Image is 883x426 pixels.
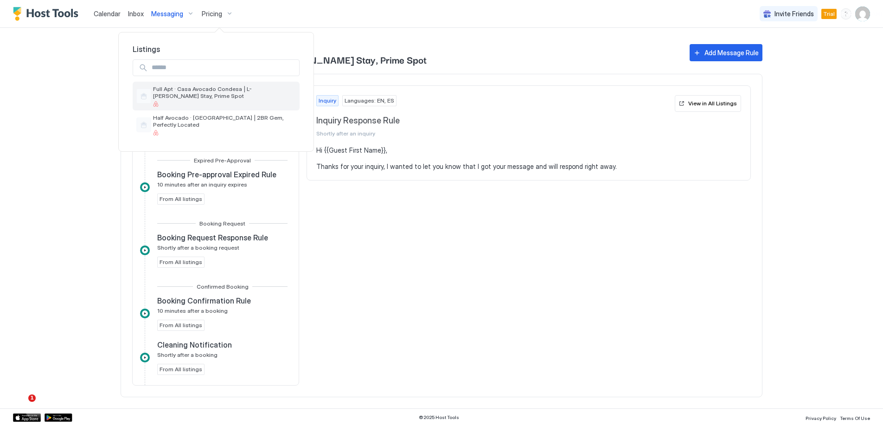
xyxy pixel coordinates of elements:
[153,114,296,128] span: Half Avocado · [GEOGRAPHIC_DATA] | 2BR Gem, Perfectly Located
[133,82,300,110] a: Full Apt · Casa Avocado Condesa | L-[PERSON_NAME] Stay, Prime Spot
[153,85,296,99] span: Full Apt · Casa Avocado Condesa | L-[PERSON_NAME] Stay, Prime Spot
[133,45,300,54] span: Listings
[9,394,32,417] iframe: Intercom live chat
[28,394,36,402] span: 1
[148,60,299,76] input: Input Field
[133,110,300,139] a: Half Avocado · [GEOGRAPHIC_DATA] | 2BR Gem, Perfectly Located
